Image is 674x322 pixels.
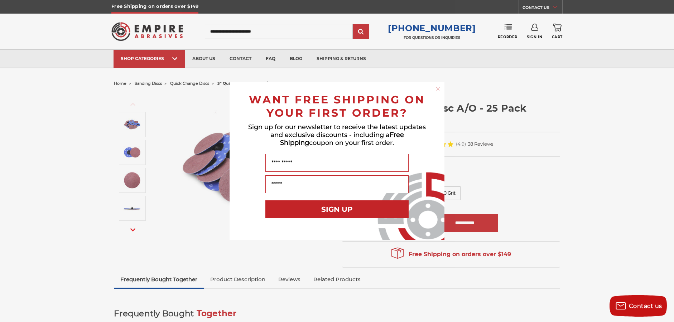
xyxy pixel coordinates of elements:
button: Close dialog [434,85,442,92]
button: SIGN UP [265,200,409,218]
span: Sign up for our newsletter to receive the latest updates and exclusive discounts - including a co... [248,123,426,147]
span: Contact us [629,303,662,309]
span: WANT FREE SHIPPING ON YOUR FIRST ORDER? [249,93,425,119]
button: Contact us [610,295,667,317]
span: Free Shipping [280,131,404,147]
